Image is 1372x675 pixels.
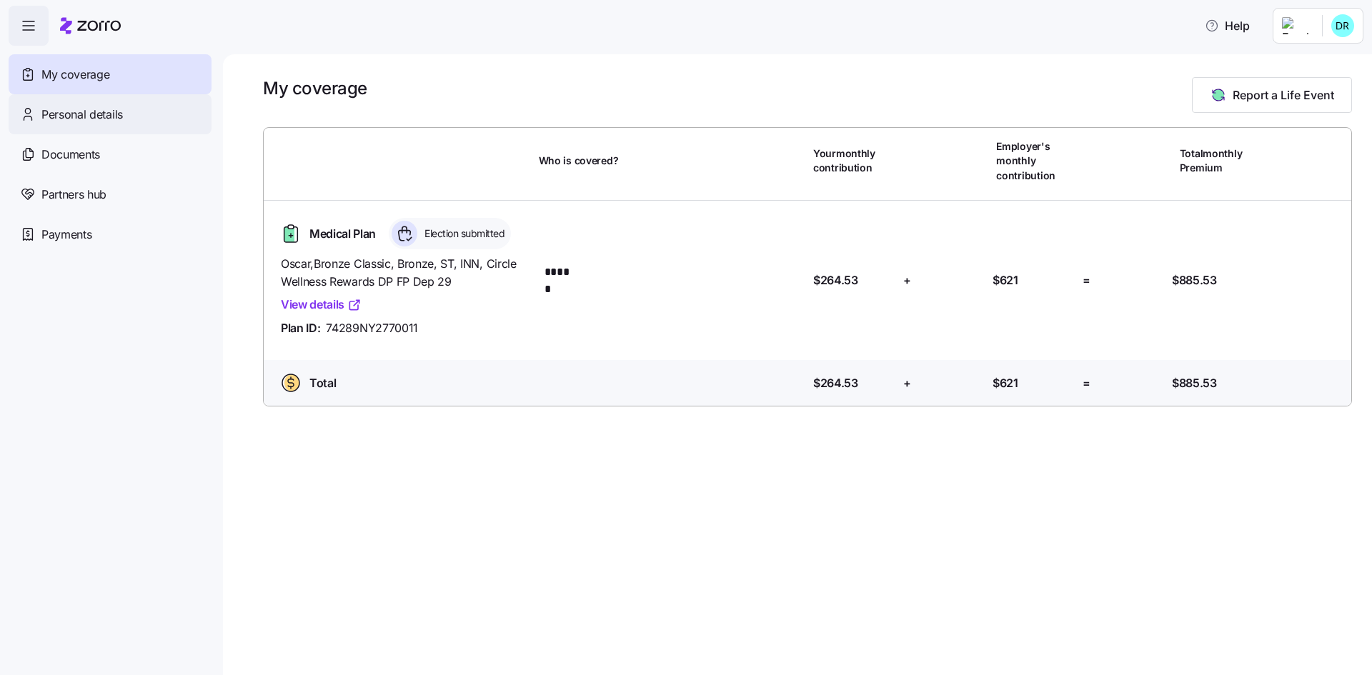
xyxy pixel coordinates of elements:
[309,225,376,243] span: Medical Plan
[281,319,320,337] span: Plan ID:
[813,146,893,176] span: Your monthly contribution
[813,374,858,392] span: $264.53
[1083,374,1090,392] span: =
[1172,271,1217,289] span: $885.53
[9,174,212,214] a: Partners hub
[9,134,212,174] a: Documents
[1083,271,1090,289] span: =
[326,319,418,337] span: 74289NY2770011
[996,139,1076,183] span: Employer's monthly contribution
[993,271,1018,289] span: $621
[903,374,911,392] span: +
[1180,146,1260,176] span: Total monthly Premium
[281,296,362,314] a: View details
[9,54,212,94] a: My coverage
[41,186,106,204] span: Partners hub
[9,94,212,134] a: Personal details
[41,106,123,124] span: Personal details
[9,214,212,254] a: Payments
[1172,374,1217,392] span: $885.53
[41,66,109,84] span: My coverage
[281,255,527,291] span: Oscar , Bronze Classic, Bronze, ST, INN, Circle Wellness Rewards DP FP Dep 29
[41,146,100,164] span: Documents
[41,226,91,244] span: Payments
[903,271,911,289] span: +
[993,374,1018,392] span: $621
[539,154,619,168] span: Who is covered?
[1331,14,1354,37] img: fd093e2bdb90700abee466f9f392cb12
[1233,86,1334,104] span: Report a Life Event
[1192,77,1352,113] button: Report a Life Event
[1193,11,1261,40] button: Help
[813,271,858,289] span: $264.53
[420,226,504,241] span: Election submitted
[1282,17,1311,34] img: Employer logo
[309,374,336,392] span: Total
[1205,17,1250,34] span: Help
[263,77,367,99] h1: My coverage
